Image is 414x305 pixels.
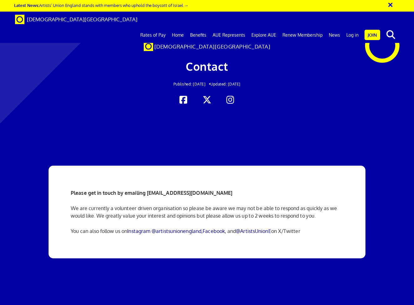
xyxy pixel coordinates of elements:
[154,43,271,50] span: [DEMOGRAPHIC_DATA][GEOGRAPHIC_DATA]
[14,3,188,8] a: Latest News:Artists’ Union England stands with members who uphold the boycott of Israel →
[71,227,343,235] p: You can also follow us on , , and on X/Twitter
[279,27,326,43] a: Renew Membership
[10,12,142,27] a: Brand [DEMOGRAPHIC_DATA][GEOGRAPHIC_DATA]
[343,27,362,43] a: Log in
[236,228,271,234] a: @ArtistsUnionE
[365,30,380,40] a: Join
[27,16,137,23] span: [DEMOGRAPHIC_DATA][GEOGRAPHIC_DATA]
[127,228,201,234] a: Instagram @artistsunionengland
[210,27,248,43] a: AUE Represents
[71,190,233,196] strong: Please get in touch by emailing [EMAIL_ADDRESS][DOMAIN_NAME]
[14,3,39,8] strong: Latest News:
[248,27,279,43] a: Explore AUE
[173,82,211,86] span: Published: [DATE] •
[326,27,343,43] a: News
[71,204,343,220] p: We are currently a volunteer driven organisation so please be aware we may not be able to respond...
[137,27,169,43] a: Rates of Pay
[169,27,187,43] a: Home
[186,59,228,73] span: Contact
[80,82,333,86] h2: Updated: [DATE]
[381,28,401,41] button: search
[187,27,210,43] a: Benefits
[203,228,225,234] a: Facebook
